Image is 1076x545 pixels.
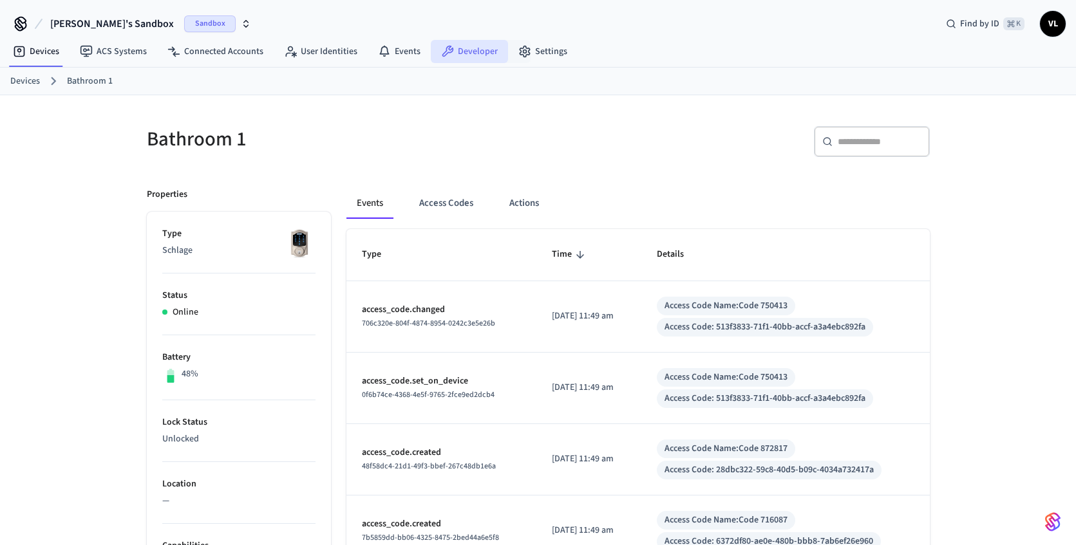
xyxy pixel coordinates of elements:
[182,367,198,381] p: 48%
[283,227,316,259] img: Schlage Sense Smart Deadbolt with Camelot Trim, Front
[346,188,930,219] div: ant example
[665,320,865,334] div: Access Code: 513f3833-71f1-40bb-accf-a3a4ebc892fa
[431,40,508,63] a: Developer
[1040,11,1066,37] button: VL
[346,188,393,219] button: Events
[274,40,368,63] a: User Identities
[362,318,495,329] span: 706c320e-804f-4874-8954-0242c3e5e26b
[173,306,198,319] p: Online
[162,351,316,364] p: Battery
[552,245,589,264] span: Time
[665,371,788,384] div: Access Code Name: Code 750413
[362,532,499,543] span: 7b5859dd-bb06-4325-8475-2bed44a6e5f8
[147,126,531,152] h5: Bathroom 1
[960,17,999,30] span: Find by ID
[162,416,316,429] p: Lock Status
[362,374,522,388] p: access_code.set_on_device
[3,40,70,63] a: Devices
[409,188,484,219] button: Access Codes
[508,40,578,63] a: Settings
[552,524,625,537] p: [DATE] 11:49 am
[499,188,549,219] button: Actions
[368,40,431,63] a: Events
[70,40,157,63] a: ACS Systems
[362,245,398,264] span: Type
[552,452,625,466] p: [DATE] 11:49 am
[147,188,187,201] p: Properties
[665,463,874,477] div: Access Code: 28dbc322-59c8-40d5-b09c-4034a732417a
[665,513,788,527] div: Access Code Name: Code 716087
[362,389,495,400] span: 0f6b74ce-4368-4e5f-9765-2fce9ed2dcb4
[1045,512,1061,532] img: SeamLogoGradient.69752ec5.svg
[157,40,274,63] a: Connected Accounts
[936,12,1035,35] div: Find by ID⌘ K
[162,227,316,241] p: Type
[184,15,236,32] span: Sandbox
[162,432,316,446] p: Unlocked
[552,381,625,394] p: [DATE] 11:49 am
[67,75,113,88] a: Bathroom 1
[1003,17,1024,30] span: ⌘ K
[362,461,496,472] span: 48f58dc4-21d1-49f3-bbef-267c48db1e6a
[665,299,788,313] div: Access Code Name: Code 750413
[657,245,701,264] span: Details
[362,303,522,317] p: access_code.changed
[50,16,174,32] span: [PERSON_NAME]'s Sandbox
[162,494,316,508] p: —
[362,446,522,459] p: access_code.created
[665,442,788,456] div: Access Code Name: Code 872817
[162,477,316,491] p: Location
[162,289,316,302] p: Status
[162,244,316,257] p: Schlage
[552,309,625,323] p: [DATE] 11:49 am
[362,517,522,531] p: access_code.created
[10,75,40,88] a: Devices
[665,392,865,405] div: Access Code: 513f3833-71f1-40bb-accf-a3a4ebc892fa
[1041,12,1064,35] span: VL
